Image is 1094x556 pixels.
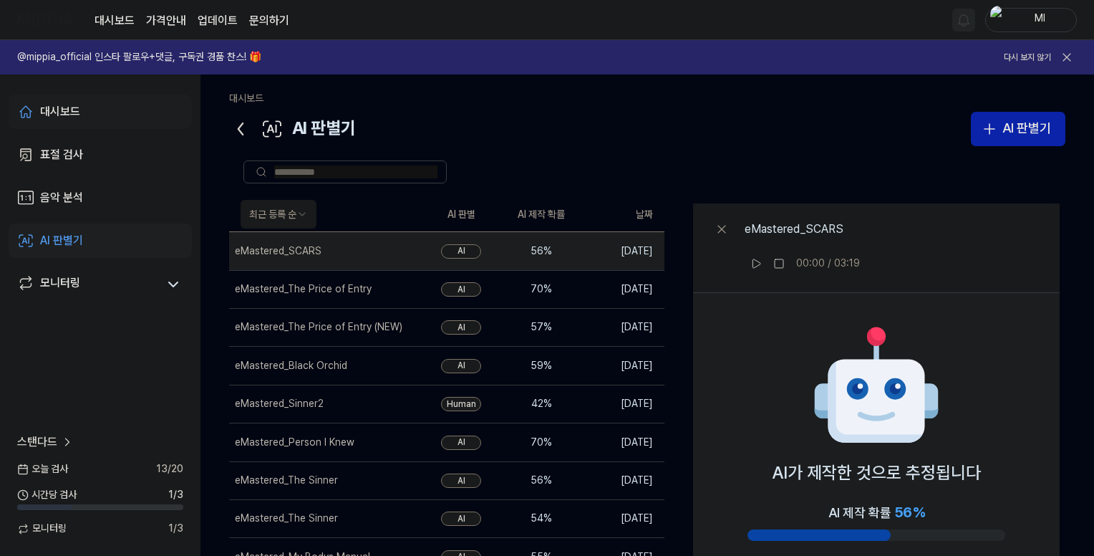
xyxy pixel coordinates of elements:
[249,12,289,29] a: 문의하기
[9,224,192,258] a: AI 판별기
[421,198,501,232] th: AI 판별
[513,244,570,259] div: 56 %
[235,512,338,526] div: eMastered_The Sinner
[40,232,83,249] div: AI 판별기
[40,274,80,294] div: 모니터링
[581,270,664,308] td: [DATE]
[40,146,83,163] div: 표절 검사
[17,462,68,476] span: 오늘 검사
[955,11,972,29] img: 알림
[501,198,581,232] th: AI 제작 확률
[168,488,183,502] span: 1 / 3
[235,359,347,373] div: eMastered_Black Orchid
[9,95,192,129] a: 대시보드
[1004,52,1051,64] button: 다시 보지 않기
[985,8,1077,32] button: profileMl
[796,257,860,271] div: 00:00 / 03:19
[441,320,481,335] div: AI
[235,397,324,411] div: eMastered_Sinner2
[971,112,1065,146] button: AI 판별기
[581,499,664,537] td: [DATE]
[441,512,481,526] div: AI
[513,512,570,526] div: 54 %
[513,436,570,450] div: 70 %
[17,274,158,294] a: 모니터링
[581,308,664,346] td: [DATE]
[513,282,570,297] div: 70 %
[156,462,183,476] span: 13 / 20
[513,320,570,335] div: 57 %
[229,92,263,104] a: 대시보드
[441,282,481,297] div: AI
[1002,118,1051,139] div: AI 판별기
[812,322,941,451] img: AI
[1012,11,1068,27] div: Ml
[441,474,481,488] div: AI
[441,397,481,411] div: Human
[17,50,261,64] h1: @mippia_official 인스타 팔로우+댓글, 구독권 경품 찬스! 🎁
[581,232,664,270] td: [DATE]
[9,138,192,172] a: 표절 검사
[581,461,664,499] td: [DATE]
[894,504,925,521] span: 56 %
[581,423,664,461] td: [DATE]
[198,12,238,29] a: 업데이트
[828,501,925,524] div: AI 제작 확률
[17,433,74,451] a: 스탠다드
[17,488,77,502] span: 시간당 검사
[441,359,481,373] div: AI
[581,347,664,385] td: [DATE]
[772,459,981,486] p: AI가 제작한 것으로 추정됩니다
[9,181,192,215] a: 음악 분석
[441,436,481,450] div: AI
[513,397,570,411] div: 42 %
[17,522,67,536] span: 모니터링
[40,103,80,120] div: 대시보드
[235,474,338,488] div: eMastered_The Sinner
[235,320,402,335] div: eMastered_The Price of Entry (NEW)
[235,436,354,450] div: eMastered_Person I Knew
[146,12,186,29] button: 가격안내
[229,112,356,146] div: AI 판별기
[40,189,83,206] div: 음악 분석
[17,433,57,451] span: 스탠다드
[441,244,481,259] div: AI
[745,221,860,238] div: eMastered_SCARS
[513,474,570,488] div: 56 %
[581,198,664,232] th: 날짜
[235,244,321,259] div: eMastered_SCARS
[168,522,183,536] span: 1 / 3
[990,6,1007,34] img: profile
[513,359,570,373] div: 59 %
[235,282,372,297] div: eMastered_The Price of Entry
[95,12,135,29] a: 대시보드
[581,385,664,423] td: [DATE]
